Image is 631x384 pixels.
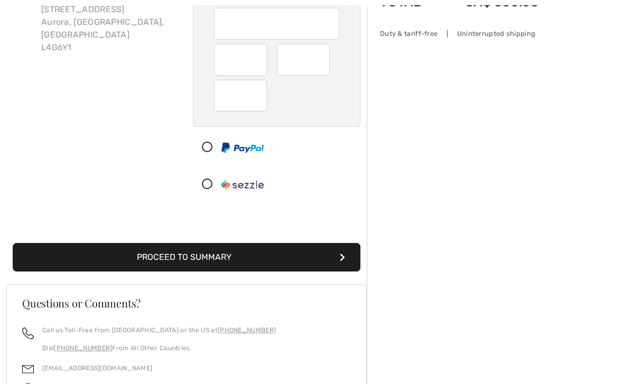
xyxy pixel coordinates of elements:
iframe: Secure Credit Card Frame - Credit Card Number [222,12,332,36]
img: Sezzle [221,180,264,190]
button: Proceed to Summary [13,243,360,271]
img: PayPal [221,143,264,153]
h3: Questions or Comments? [22,298,351,308]
a: [PHONE_NUMBER] [54,344,112,352]
iframe: Secure Credit Card Frame - CVV [222,83,260,108]
img: email [22,363,34,375]
a: [EMAIL_ADDRESS][DOMAIN_NAME] [42,364,152,372]
p: Dial From All Other Countries [42,343,276,353]
div: Duty & tariff-free | Uninterrupted shipping [380,29,539,39]
p: Call us Toll-Free from [GEOGRAPHIC_DATA] or the US at [42,325,276,335]
iframe: Secure Credit Card Frame - Expiration Year [285,48,323,72]
a: [PHONE_NUMBER] [218,326,276,334]
img: call [22,327,34,339]
iframe: Secure Credit Card Frame - Expiration Month [222,48,260,72]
